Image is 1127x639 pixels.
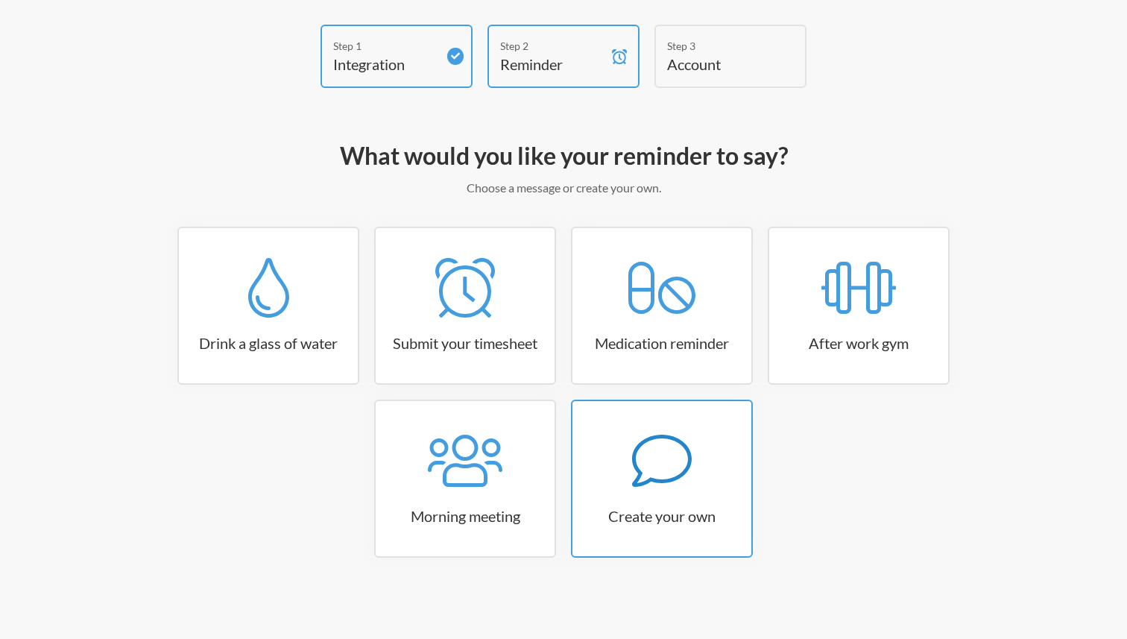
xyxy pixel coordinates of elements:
p: Choose a message or create your own. [131,179,996,197]
div: Step 3 [667,38,771,54]
h3: Drink a glass of water [179,333,358,353]
h3: After work gym [769,333,948,353]
div: Step 2 [500,38,604,54]
h3: Medication reminder [572,333,751,353]
div: Step 1 [333,38,438,54]
h4: Reminder [500,54,604,75]
h2: What would you like your reminder to say? [131,140,996,171]
h4: Integration [333,54,438,75]
h3: Create your own [572,506,751,526]
h3: Submit your timesheet [376,333,555,353]
h4: Account [667,54,771,75]
h3: Morning meeting [376,506,555,526]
